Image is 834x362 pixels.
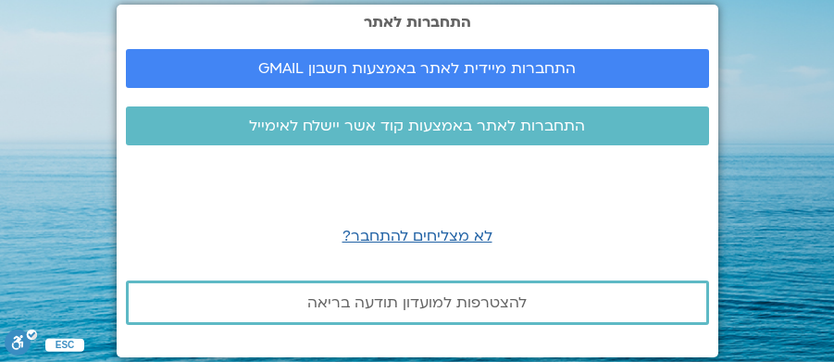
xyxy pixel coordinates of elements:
h2: התחברות לאתר [126,14,709,31]
span: התחברות מיידית לאתר באמצעות חשבון GMAIL [258,60,576,77]
a: התחברות מיידית לאתר באמצעות חשבון GMAIL [126,49,709,88]
a: התחברות לאתר באמצעות קוד אשר יישלח לאימייל [126,106,709,145]
span: להצטרפות למועדון תודעה בריאה [307,294,527,311]
a: לא מצליחים להתחבר? [342,226,492,246]
span: התחברות לאתר באמצעות קוד אשר יישלח לאימייל [249,118,585,134]
a: להצטרפות למועדון תודעה בריאה [126,281,709,325]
